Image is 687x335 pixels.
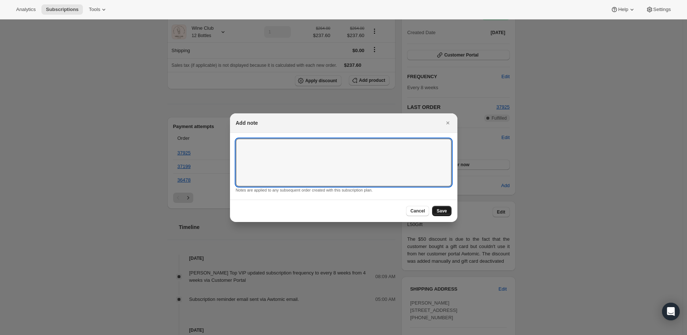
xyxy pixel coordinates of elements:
span: Cancel [410,208,425,214]
div: Open Intercom Messenger [662,303,680,320]
span: Subscriptions [46,7,78,12]
button: Settings [642,4,675,15]
button: Tools [84,4,112,15]
button: Analytics [12,4,40,15]
h2: Add note [236,119,258,127]
button: Cancel [406,206,429,216]
button: Help [606,4,640,15]
button: Save [432,206,451,216]
small: Notes are applied to any subsequent order created with this subscription plan. [236,188,373,192]
span: Save [436,208,447,214]
span: Tools [89,7,100,12]
span: Analytics [16,7,36,12]
span: Settings [653,7,671,12]
span: Help [618,7,628,12]
button: Close [443,118,453,128]
button: Subscriptions [41,4,83,15]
